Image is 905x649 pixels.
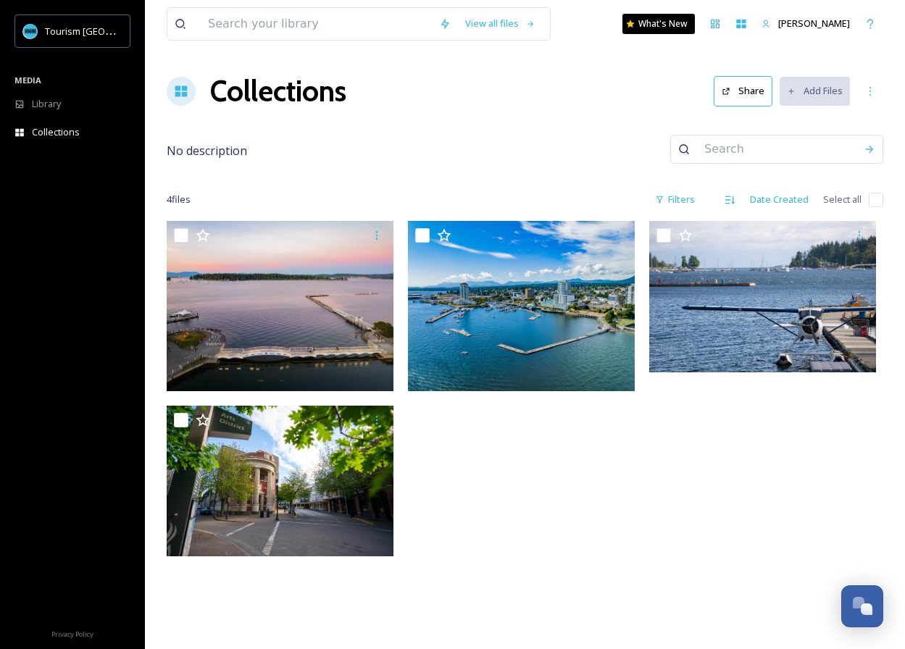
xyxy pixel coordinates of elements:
img: Tourism Nanaimo Waterfront 2023 (19).jpg [408,221,635,390]
button: Share [714,76,772,106]
img: website_grey.svg [23,38,35,49]
a: Privacy Policy [51,624,93,642]
a: What's New [622,14,695,34]
button: Add Files [780,77,850,105]
img: TMC03717.jpg [167,406,393,557]
span: [PERSON_NAME] [778,17,850,30]
span: Select all [823,193,862,206]
div: Domain Overview [55,85,130,95]
button: Open Chat [841,585,883,627]
span: 4 file s [167,193,191,206]
span: MEDIA [14,75,41,85]
div: Date Created [743,185,816,214]
img: tab_domain_overview_orange.svg [39,84,51,96]
a: [PERSON_NAME] [754,9,857,38]
div: Filters [648,185,702,214]
input: Search [697,133,856,165]
img: tourism_nanaimo_logo.jpeg [23,24,38,38]
span: Tourism [GEOGRAPHIC_DATA] [45,24,175,38]
div: v 4.0.25 [41,23,71,35]
div: Keywords by Traffic [160,85,244,95]
img: TMC03815.jpg [649,221,876,372]
span: Privacy Policy [51,629,93,639]
a: Collections [210,70,346,113]
span: Collections [32,125,80,139]
img: Tourism Nanaimo Waterfront 2023 (34).jpg [167,221,393,390]
div: Domain: [DOMAIN_NAME] [38,38,159,49]
span: No description [167,143,247,159]
img: tab_keywords_by_traffic_grey.svg [144,84,156,96]
img: logo_orange.svg [23,23,35,35]
input: Search your library [201,8,432,40]
span: Library [32,97,61,111]
a: View all files [458,9,543,38]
